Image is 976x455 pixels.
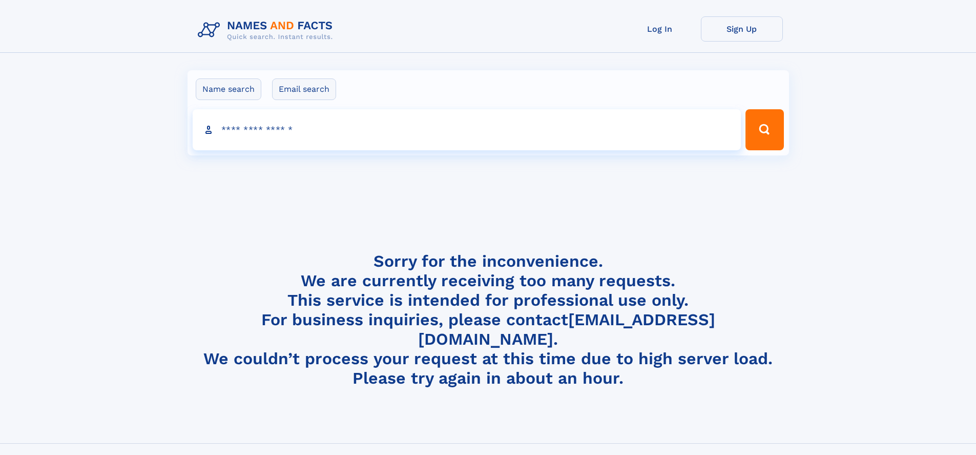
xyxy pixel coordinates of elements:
[619,16,701,42] a: Log In
[418,310,715,349] a: [EMAIL_ADDRESS][DOMAIN_NAME]
[701,16,783,42] a: Sign Up
[196,78,261,100] label: Name search
[745,109,783,150] button: Search Button
[194,16,341,44] img: Logo Names and Facts
[272,78,336,100] label: Email search
[194,251,783,388] h4: Sorry for the inconvenience. We are currently receiving too many requests. This service is intend...
[193,109,741,150] input: search input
